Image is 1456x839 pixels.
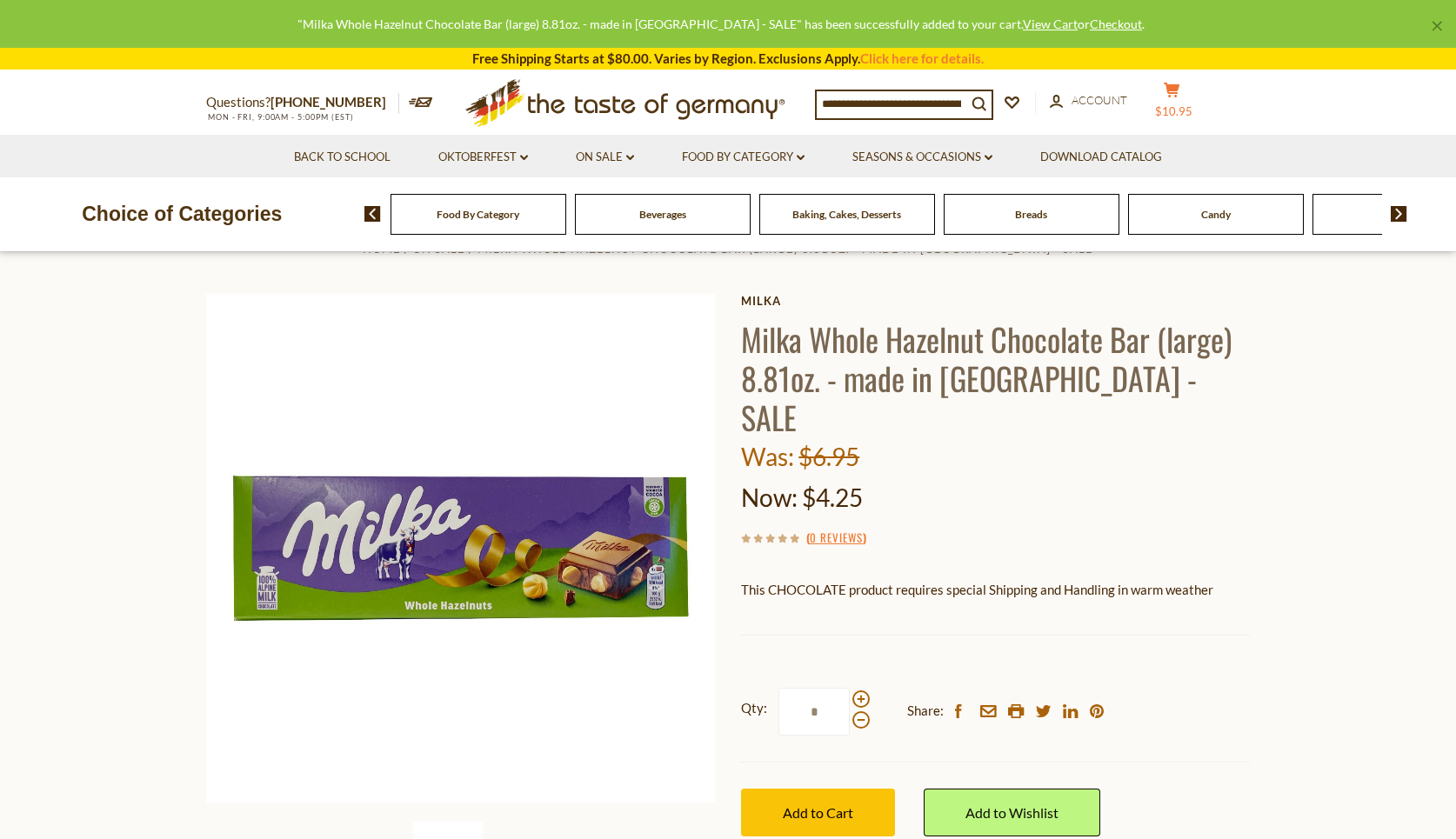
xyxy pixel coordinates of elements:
[741,442,794,471] label: Was:
[806,529,866,546] span: ( )
[1155,104,1192,118] span: $10.95
[924,789,1100,836] a: Add to Wishlist
[364,206,381,222] img: previous arrow
[1072,93,1127,107] span: Account
[802,483,863,512] span: $4.25
[639,208,686,221] a: Beverages
[14,14,1428,34] div: "Milka Whole Hazelnut Chocolate Bar (large) 8.81oz. - made in [GEOGRAPHIC_DATA] - SALE" has been ...
[741,294,1250,308] a: Milka
[778,688,850,736] input: Qty:
[438,148,528,167] a: Oktoberfest
[783,804,853,821] span: Add to Cart
[792,208,901,221] a: Baking, Cakes, Desserts
[1201,208,1231,221] a: Candy
[741,319,1250,436] h1: Milka Whole Hazelnut Chocolate Bar (large) 8.81oz. - made in [GEOGRAPHIC_DATA] - SALE
[758,613,1250,635] li: We will ship this product in heat-protective packaging and ice during warm weather months or to w...
[1432,21,1442,31] a: ×
[270,94,386,110] a: [PHONE_NUMBER]
[294,148,391,167] a: Back to School
[576,148,634,167] a: On Sale
[860,50,984,66] a: Click here for details.
[1145,82,1198,125] button: $10.95
[741,483,798,512] label: Now:
[741,789,895,836] button: Add to Cart
[206,294,715,802] img: Milka Whole Hazelnut Chocolate Bar
[1040,148,1162,167] a: Download Catalog
[1090,17,1142,31] a: Checkout
[1050,91,1127,110] a: Account
[1015,208,1047,221] a: Breads
[206,91,399,114] p: Questions?
[682,148,805,167] a: Food By Category
[907,700,944,722] span: Share:
[741,697,767,719] strong: Qty:
[1391,206,1407,222] img: next arrow
[810,529,863,548] a: 0 Reviews
[437,208,519,221] a: Food By Category
[798,442,859,471] span: $6.95
[852,148,992,167] a: Seasons & Occasions
[206,112,354,122] span: MON - FRI, 9:00AM - 5:00PM (EST)
[1023,17,1078,31] a: View Cart
[741,579,1250,601] p: This CHOCOLATE product requires special Shipping and Handling in warm weather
